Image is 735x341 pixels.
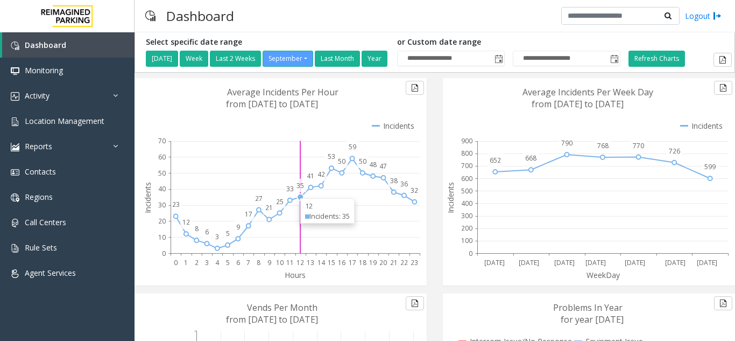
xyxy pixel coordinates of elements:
text: 32 [411,186,418,195]
text: 0 [174,258,178,267]
text: 5 [226,258,230,267]
text: [DATE] [625,258,645,267]
text: 27 [255,194,263,203]
img: 'icon' [11,117,19,126]
text: 41 [307,171,314,180]
button: Export to pdf [714,81,732,95]
text: WeekDay [586,270,620,280]
span: Call Centers [25,217,66,227]
button: Export to pdf [714,296,732,310]
button: Export to pdf [406,296,424,310]
text: 10 [276,258,284,267]
h3: Dashboard [161,3,239,29]
text: 900 [461,136,472,145]
text: 8 [195,224,199,233]
text: 6 [236,258,240,267]
text: 0 [162,249,166,258]
text: 400 [461,199,472,208]
span: Reports [25,141,52,151]
text: from [DATE] to [DATE] [532,98,624,110]
button: Refresh Charts [628,51,685,67]
button: Week [180,51,208,67]
text: 6 [205,227,209,236]
text: 59 [349,142,356,151]
span: Contacts [25,166,56,177]
button: Export to pdf [406,81,424,95]
button: Last 2 Weeks [210,51,261,67]
text: 652 [490,156,501,165]
text: Incidents [143,182,153,213]
text: from [DATE] to [DATE] [226,98,318,110]
text: Incidents [446,182,456,213]
text: 300 [461,211,472,220]
text: 600 [461,174,472,183]
img: logout [713,10,722,22]
text: 25 [276,197,284,206]
text: 35 [296,181,304,190]
text: Hours [285,270,306,280]
span: Regions [25,192,53,202]
text: 42 [317,170,325,179]
text: 13 [307,258,314,267]
text: 4 [215,258,220,267]
text: Average Incidents Per Week Day [522,86,653,98]
a: Logout [685,10,722,22]
text: 700 [461,161,472,170]
text: 726 [669,147,680,156]
img: 'icon' [11,143,19,151]
text: 7 [246,258,250,267]
img: 'icon' [11,244,19,253]
text: 14 [317,258,326,267]
button: September [263,51,313,67]
text: 38 [390,176,398,185]
text: 16 [338,258,345,267]
text: [DATE] [697,258,717,267]
img: 'icon' [11,168,19,177]
span: Activity [25,91,50,101]
text: 23 [172,200,180,209]
img: 'icon' [11,67,19,75]
text: 30 [158,200,166,210]
text: [DATE] [585,258,606,267]
text: 790 [561,138,573,148]
text: 18 [359,258,366,267]
text: 599 [704,162,716,171]
text: 36 [400,179,408,189]
text: 5 [226,229,230,238]
text: 9 [267,258,271,267]
span: Rule Sets [25,242,57,253]
span: Dashboard [25,40,66,50]
text: for year [DATE] [561,314,624,325]
text: 60 [158,152,166,162]
text: 11 [286,258,294,267]
text: from [DATE] to [DATE] [226,314,318,325]
text: 200 [461,224,472,233]
a: Dashboard [2,32,135,58]
text: [DATE] [554,258,575,267]
img: 'icon' [11,219,19,227]
text: 21 [265,203,273,212]
div: 12 [305,201,350,211]
span: Agent Services [25,268,76,278]
text: 33 [286,184,294,193]
img: 'icon' [11,41,19,50]
text: 1 [184,258,188,267]
text: 50 [158,169,166,178]
text: 20 [379,258,387,267]
text: 17 [245,210,252,219]
img: 'icon' [11,193,19,202]
text: 12 [182,218,190,227]
span: Toggle popup [608,51,620,66]
button: Export to pdf [713,53,732,67]
button: Year [362,51,387,67]
text: [DATE] [519,258,539,267]
text: 23 [411,258,418,267]
text: Vends Per Month [247,302,317,314]
text: 500 [461,186,472,196]
text: 50 [359,157,366,166]
text: 17 [349,258,356,267]
text: 668 [525,154,536,163]
text: 100 [461,236,472,245]
span: Toggle popup [492,51,504,66]
text: 53 [328,152,335,161]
